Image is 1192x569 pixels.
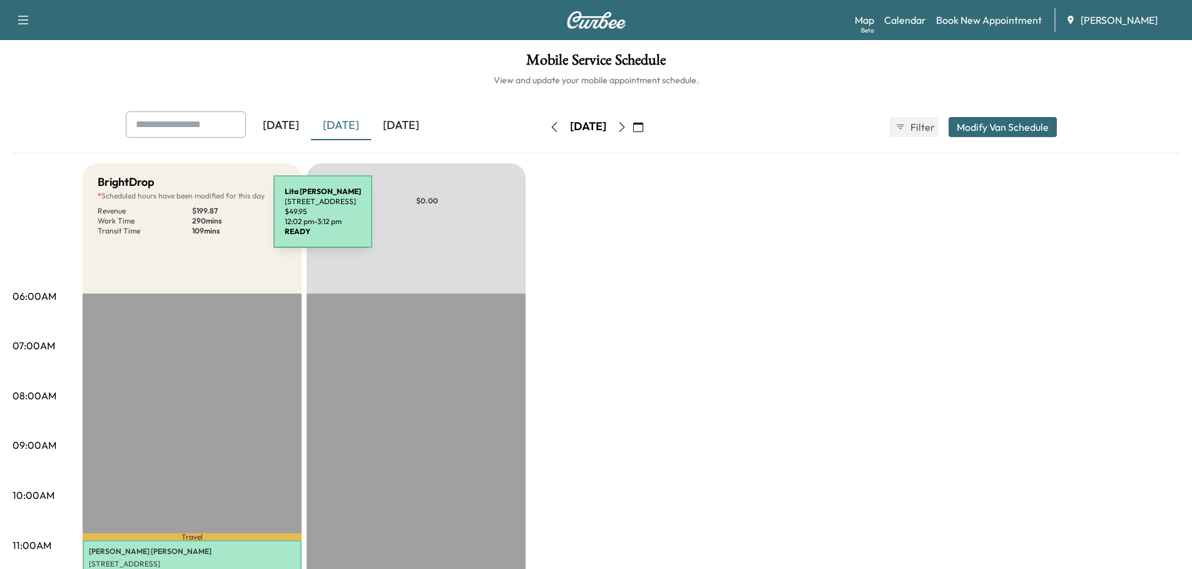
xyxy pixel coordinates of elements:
[98,173,155,191] h5: BrightDrop
[13,538,51,553] p: 11:00AM
[13,438,56,453] p: 09:00AM
[570,119,606,135] div: [DATE]
[322,173,362,191] h5: Equinox
[855,13,874,28] a: MapBeta
[285,207,361,217] p: $ 49.95
[936,13,1042,28] a: Book New Appointment
[192,216,287,226] p: 290 mins
[98,191,287,201] p: Scheduled hours have been modified for this day
[13,488,54,503] p: 10:00AM
[910,120,933,135] span: Filter
[285,187,361,196] b: Lita [PERSON_NAME]
[98,206,192,216] p: Revenue
[371,111,431,140] div: [DATE]
[311,111,371,140] div: [DATE]
[83,533,302,540] p: Travel
[285,227,310,236] b: READY
[861,26,874,35] div: Beta
[98,216,192,226] p: Work Time
[949,117,1057,137] button: Modify Van Schedule
[13,338,55,353] p: 07:00AM
[13,388,56,403] p: 08:00AM
[890,117,939,137] button: Filter
[566,11,626,29] img: Curbee Logo
[13,53,1179,74] h1: Mobile Service Schedule
[13,74,1179,86] h6: View and update your mobile appointment schedule.
[285,197,361,207] p: [STREET_ADDRESS]
[416,196,511,206] p: $ 0.00
[1081,13,1158,28] span: [PERSON_NAME]
[89,559,295,569] p: [STREET_ADDRESS]
[89,546,295,556] p: [PERSON_NAME] [PERSON_NAME]
[192,226,287,236] p: 109 mins
[251,111,311,140] div: [DATE]
[285,217,361,227] p: 12:02 pm - 3:12 pm
[884,13,926,28] a: Calendar
[98,226,192,236] p: Transit Time
[13,289,56,304] p: 06:00AM
[192,206,287,216] p: $ 199.87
